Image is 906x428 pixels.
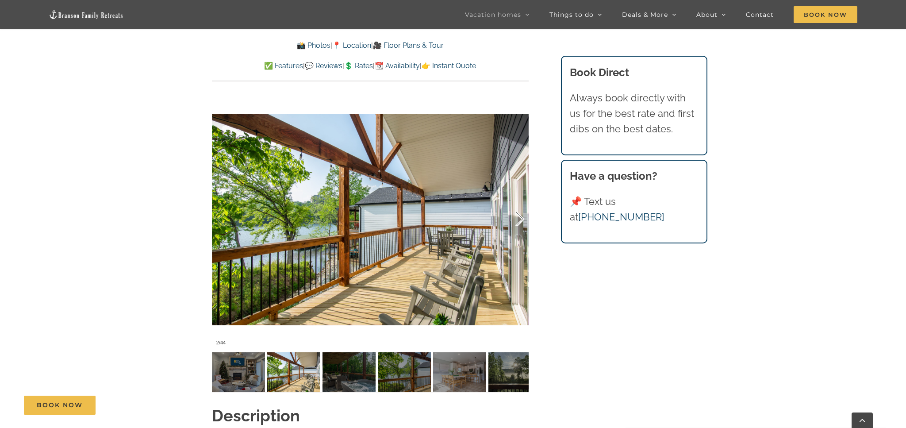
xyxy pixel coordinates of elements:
img: Blue-Pearl-lakefront-vacation-rental-home-fog-2-scaled.jpg-nggid041574-ngg0dyn-120x90-00f0w010c01... [488,352,541,392]
span: Vacation homes [465,12,521,18]
span: Book Now [794,6,857,23]
a: [PHONE_NUMBER] [578,211,664,223]
a: Book Now [24,396,96,415]
p: Always book directly with us for the best rate and first dibs on the best dates. [570,90,699,137]
p: | | | | [212,60,529,72]
img: Blue-Pearl-Christmas-at-Lake-Taneycomo-Branson-Missouri-1305-Edit-scaled.jpg-nggid041849-ngg0dyn-... [212,352,265,392]
a: 📆 Availability [375,62,420,70]
img: Blue-Pearl-vacation-home-rental-Lake-Taneycomo-2145-scaled.jpg-nggid041566-ngg0dyn-120x90-00f0w01... [267,352,320,392]
a: 💲 Rates [344,62,373,70]
h3: Have a question? [570,168,699,184]
a: ✅ Features [264,62,303,70]
span: Things to do [549,12,594,18]
img: Blue-Pearl-vacation-home-rental-Lake-Taneycomo-2155-scaled.jpg-nggid041589-ngg0dyn-120x90-00f0w01... [322,352,376,392]
a: 💬 Reviews [305,62,342,70]
p: | | [212,40,529,51]
span: Contact [746,12,774,18]
a: 🎥 Floor Plans & Tour [373,41,444,50]
span: Deals & More [622,12,668,18]
span: About [696,12,718,18]
p: 📌 Text us at [570,194,699,225]
a: 👉 Instant Quote [422,62,476,70]
a: 📸 Photos [297,41,330,50]
h3: Book Direct [570,65,699,81]
img: Branson Family Retreats Logo [49,9,124,19]
strong: Description [212,406,300,425]
img: Blue-Pearl-vacation-home-rental-Lake-Taneycomo-2071-scaled.jpg-nggid041595-ngg0dyn-120x90-00f0w01... [433,352,486,392]
a: 📍 Location [332,41,371,50]
img: Blue-Pearl-vacation-home-rental-Lake-Taneycomo-2146-scaled.jpg-nggid041562-ngg0dyn-120x90-00f0w01... [378,352,431,392]
span: Book Now [37,401,83,409]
